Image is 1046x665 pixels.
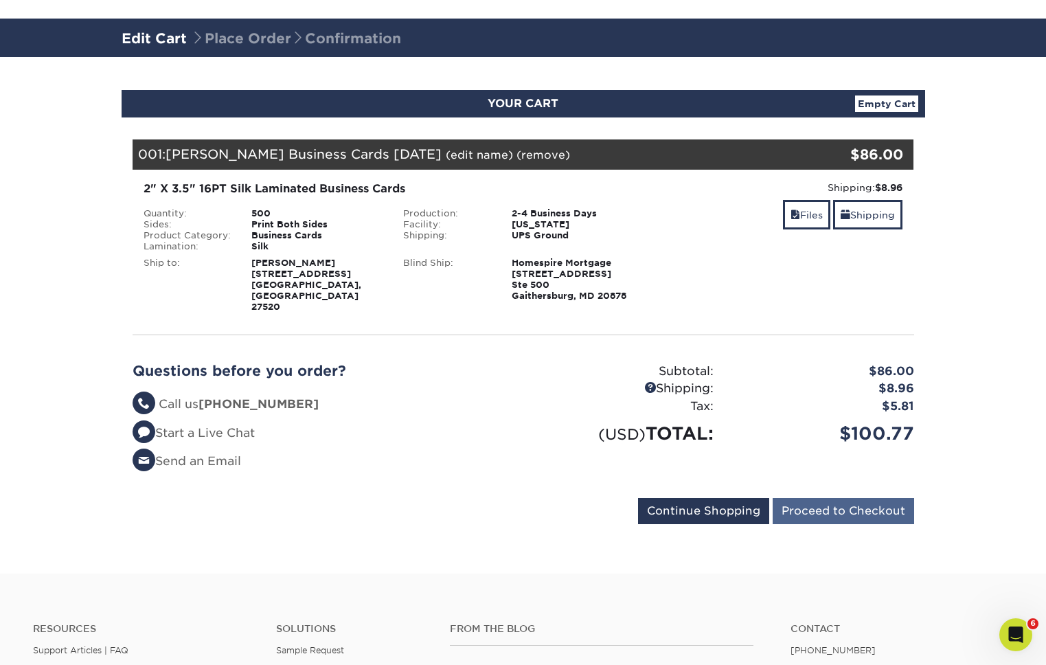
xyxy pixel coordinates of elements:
[501,219,653,230] div: [US_STATE]
[133,258,242,313] div: Ship to:
[133,241,242,252] div: Lamination:
[791,645,876,655] a: [PHONE_NUMBER]
[393,230,501,241] div: Shipping:
[276,645,344,655] a: Sample Request
[122,30,187,47] a: Edit Cart
[724,380,924,398] div: $8.96
[724,363,924,381] div: $86.00
[191,30,401,47] span: Place Order Confirmation
[523,363,724,381] div: Subtotal:
[516,148,570,161] a: (remove)
[512,258,626,301] strong: Homespire Mortgage [STREET_ADDRESS] Ste 500 Gaithersburg, MD 20878
[198,397,319,411] strong: [PHONE_NUMBER]
[1027,618,1038,629] span: 6
[999,618,1032,651] iframe: Intercom live chat
[523,380,724,398] div: Shipping:
[241,219,393,230] div: Print Both Sides
[638,498,769,524] input: Continue Shopping
[133,454,241,468] a: Send an Email
[133,219,242,230] div: Sides:
[241,241,393,252] div: Silk
[251,258,361,312] strong: [PERSON_NAME] [STREET_ADDRESS] [GEOGRAPHIC_DATA], [GEOGRAPHIC_DATA] 27520
[501,208,653,219] div: 2-4 Business Days
[791,623,1013,635] a: Contact
[33,623,255,635] h4: Resources
[133,396,513,414] li: Call us
[841,210,850,221] span: shipping
[166,146,442,161] span: [PERSON_NAME] Business Cards [DATE]
[724,420,924,447] div: $100.77
[773,498,914,524] input: Proceed to Checkout
[133,363,513,379] h2: Questions before you order?
[133,426,255,440] a: Start a Live Chat
[393,258,501,302] div: Blind Ship:
[663,181,903,194] div: Shipping:
[501,230,653,241] div: UPS Ground
[393,219,501,230] div: Facility:
[276,623,429,635] h4: Solutions
[488,97,558,110] span: YOUR CART
[393,208,501,219] div: Production:
[783,200,830,229] a: Files
[523,398,724,416] div: Tax:
[133,230,242,241] div: Product Category:
[133,208,242,219] div: Quantity:
[144,181,643,197] div: 2" X 3.5" 16PT Silk Laminated Business Cards
[784,144,904,165] div: $86.00
[446,148,513,161] a: (edit name)
[855,95,918,112] a: Empty Cart
[833,200,902,229] a: Shipping
[241,208,393,219] div: 500
[791,210,800,221] span: files
[450,623,753,635] h4: From the Blog
[598,425,646,443] small: (USD)
[523,420,724,447] div: TOTAL:
[133,139,784,170] div: 001:
[875,182,902,193] strong: $8.96
[241,230,393,241] div: Business Cards
[724,398,924,416] div: $5.81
